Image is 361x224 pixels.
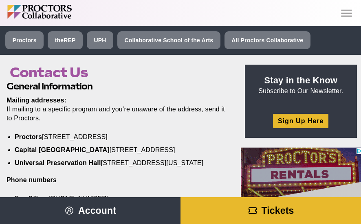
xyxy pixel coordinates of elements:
[7,176,57,183] b: Phone numbers
[7,96,226,123] p: If mailing to a specific program and you’re unaware of the address, send it to Proctors.
[78,205,116,216] span: Account
[15,146,110,153] strong: Capital [GEOGRAPHIC_DATA]
[15,159,101,166] strong: Universal Preservation Hall
[87,31,113,49] a: UPH
[225,31,310,49] a: All Proctors Collaborative
[15,159,214,167] li: [STREET_ADDRESS][US_STATE]
[7,80,226,93] h2: General Information
[5,31,44,49] a: Proctors
[7,97,66,104] strong: Mailing addresses:
[7,5,111,19] img: Proctors logo
[15,194,214,203] li: Box Office: [PHONE_NUMBER]
[15,146,214,154] li: [STREET_ADDRESS]
[180,197,361,224] a: Tickets
[273,114,328,128] a: Sign Up Here
[48,31,83,49] a: theREP
[262,205,294,216] span: Tickets
[117,31,220,49] a: Collaborative School of the Arts
[255,74,347,96] p: Subscribe to Our Newsletter.
[15,133,214,141] li: [STREET_ADDRESS]
[10,65,226,80] h1: Contact Us
[264,75,337,85] strong: Stay in the Know
[15,133,42,140] strong: Proctors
